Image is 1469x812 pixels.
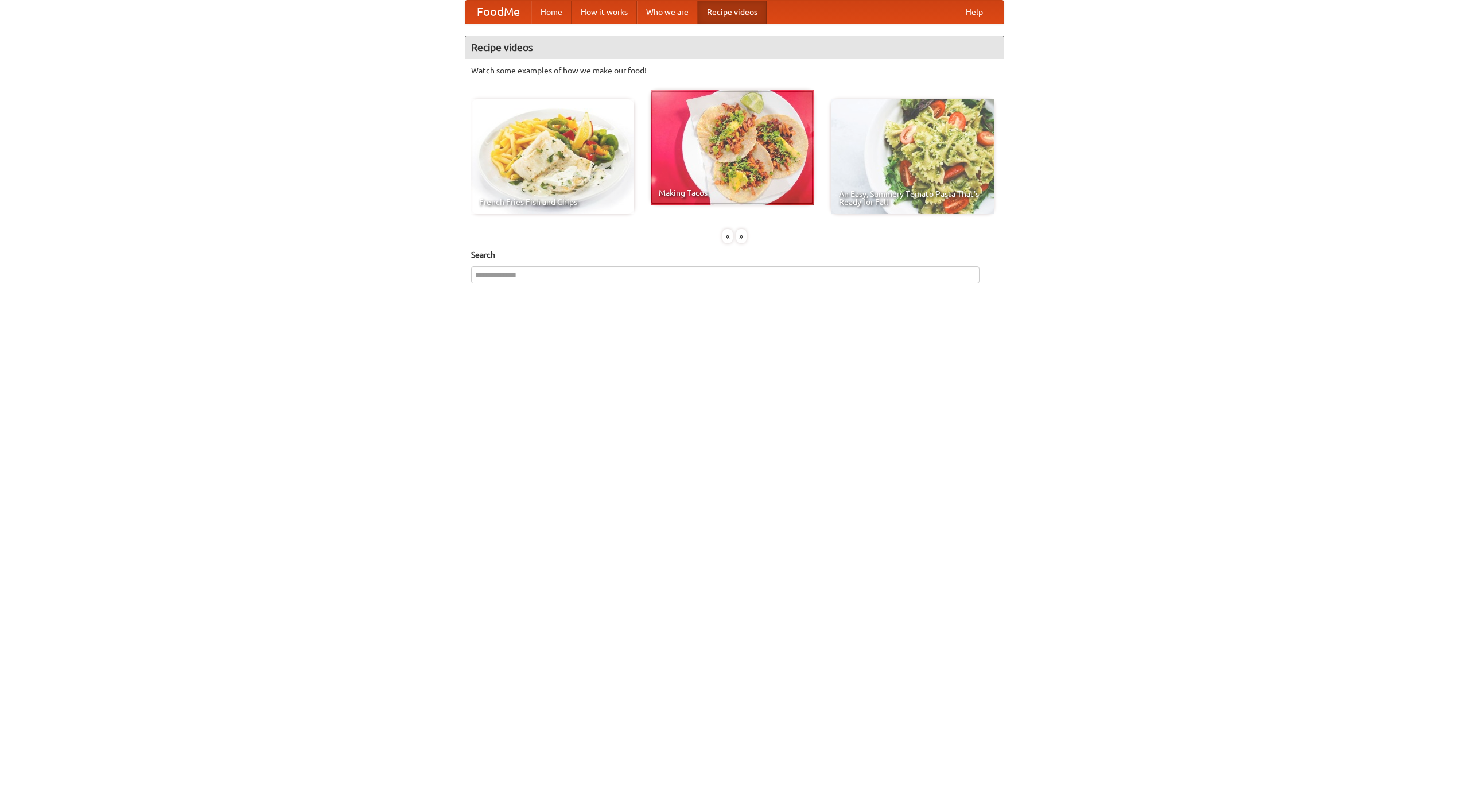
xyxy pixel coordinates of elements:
[736,229,747,243] div: »
[471,99,634,214] a: French Fries Fish and Chips
[651,90,814,205] a: Making Tacos
[722,229,733,243] div: «
[572,1,637,24] a: How it works
[465,36,1004,59] h4: Recipe videos
[465,1,531,24] a: FoodMe
[471,249,998,261] h5: Search
[698,1,767,24] a: Recipe videos
[659,189,806,197] span: Making Tacos
[957,1,992,24] a: Help
[531,1,572,24] a: Home
[637,1,698,24] a: Who we are
[471,65,998,76] p: Watch some examples of how we make our food!
[831,99,994,214] a: An Easy, Summery Tomato Pasta That's Ready for Fall
[479,198,626,206] span: French Fries Fish and Chips
[839,190,986,206] span: An Easy, Summery Tomato Pasta That's Ready for Fall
